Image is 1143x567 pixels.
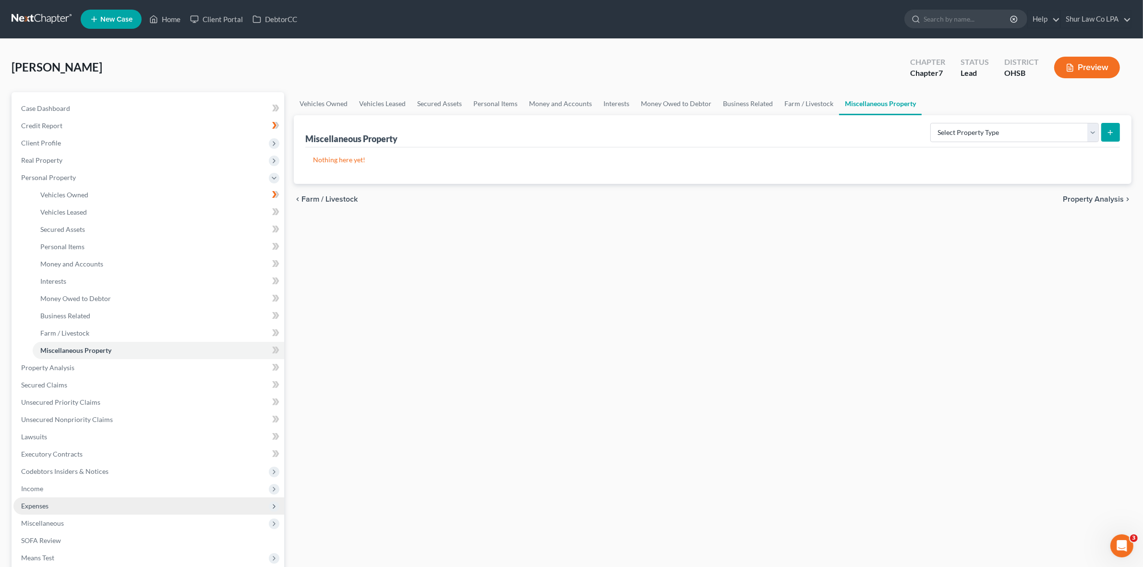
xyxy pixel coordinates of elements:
[938,68,943,77] span: 7
[411,92,468,115] a: Secured Assets
[21,363,74,372] span: Property Analysis
[33,255,284,273] a: Money and Accounts
[1004,57,1039,68] div: District
[21,519,64,527] span: Miscellaneous
[13,411,284,428] a: Unsecured Nonpriority Claims
[13,446,284,463] a: Executory Contracts
[40,225,85,233] span: Secured Assets
[40,294,111,302] span: Money Owed to Debtor
[294,195,301,203] i: chevron_left
[13,100,284,117] a: Case Dashboard
[40,208,87,216] span: Vehicles Leased
[40,312,90,320] span: Business Related
[1063,195,1124,203] span: Property Analysis
[961,57,989,68] div: Status
[301,195,358,203] span: Farm / Livestock
[40,242,84,251] span: Personal Items
[353,92,411,115] a: Vehicles Leased
[21,415,113,423] span: Unsecured Nonpriority Claims
[961,68,989,79] div: Lead
[13,394,284,411] a: Unsecured Priority Claims
[13,359,284,376] a: Property Analysis
[33,325,284,342] a: Farm / Livestock
[21,156,62,164] span: Real Property
[21,502,48,510] span: Expenses
[185,11,248,28] a: Client Portal
[1054,57,1120,78] button: Preview
[13,117,284,134] a: Credit Report
[21,398,100,406] span: Unsecured Priority Claims
[779,92,839,115] a: Farm / Livestock
[21,450,83,458] span: Executory Contracts
[1130,534,1138,542] span: 3
[717,92,779,115] a: Business Related
[1004,68,1039,79] div: OHSB
[924,10,1011,28] input: Search by name...
[40,260,103,268] span: Money and Accounts
[21,467,108,475] span: Codebtors Insiders & Notices
[33,273,284,290] a: Interests
[248,11,302,28] a: DebtorCC
[21,381,67,389] span: Secured Claims
[294,92,353,115] a: Vehicles Owned
[33,204,284,221] a: Vehicles Leased
[294,195,358,203] button: chevron_left Farm / Livestock
[839,92,922,115] a: Miscellaneous Property
[33,238,284,255] a: Personal Items
[33,186,284,204] a: Vehicles Owned
[13,376,284,394] a: Secured Claims
[635,92,717,115] a: Money Owed to Debtor
[21,139,61,147] span: Client Profile
[144,11,185,28] a: Home
[910,57,945,68] div: Chapter
[1063,195,1131,203] button: Property Analysis chevron_right
[313,155,1112,165] p: Nothing here yet!
[21,536,61,544] span: SOFA Review
[33,307,284,325] a: Business Related
[21,173,76,181] span: Personal Property
[21,433,47,441] span: Lawsuits
[910,68,945,79] div: Chapter
[21,121,62,130] span: Credit Report
[21,104,70,112] span: Case Dashboard
[12,60,102,74] span: [PERSON_NAME]
[33,290,284,307] a: Money Owed to Debtor
[21,554,54,562] span: Means Test
[40,346,111,354] span: Miscellaneous Property
[468,92,523,115] a: Personal Items
[1124,195,1131,203] i: chevron_right
[523,92,598,115] a: Money and Accounts
[598,92,635,115] a: Interests
[305,133,397,145] div: Miscellaneous Property
[13,428,284,446] a: Lawsuits
[21,484,43,493] span: Income
[33,342,284,359] a: Miscellaneous Property
[40,329,89,337] span: Farm / Livestock
[40,191,88,199] span: Vehicles Owned
[1061,11,1131,28] a: Shur Law Co LPA
[33,221,284,238] a: Secured Assets
[40,277,66,285] span: Interests
[1110,534,1133,557] iframe: Intercom live chat
[13,532,284,549] a: SOFA Review
[1028,11,1060,28] a: Help
[100,16,132,23] span: New Case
